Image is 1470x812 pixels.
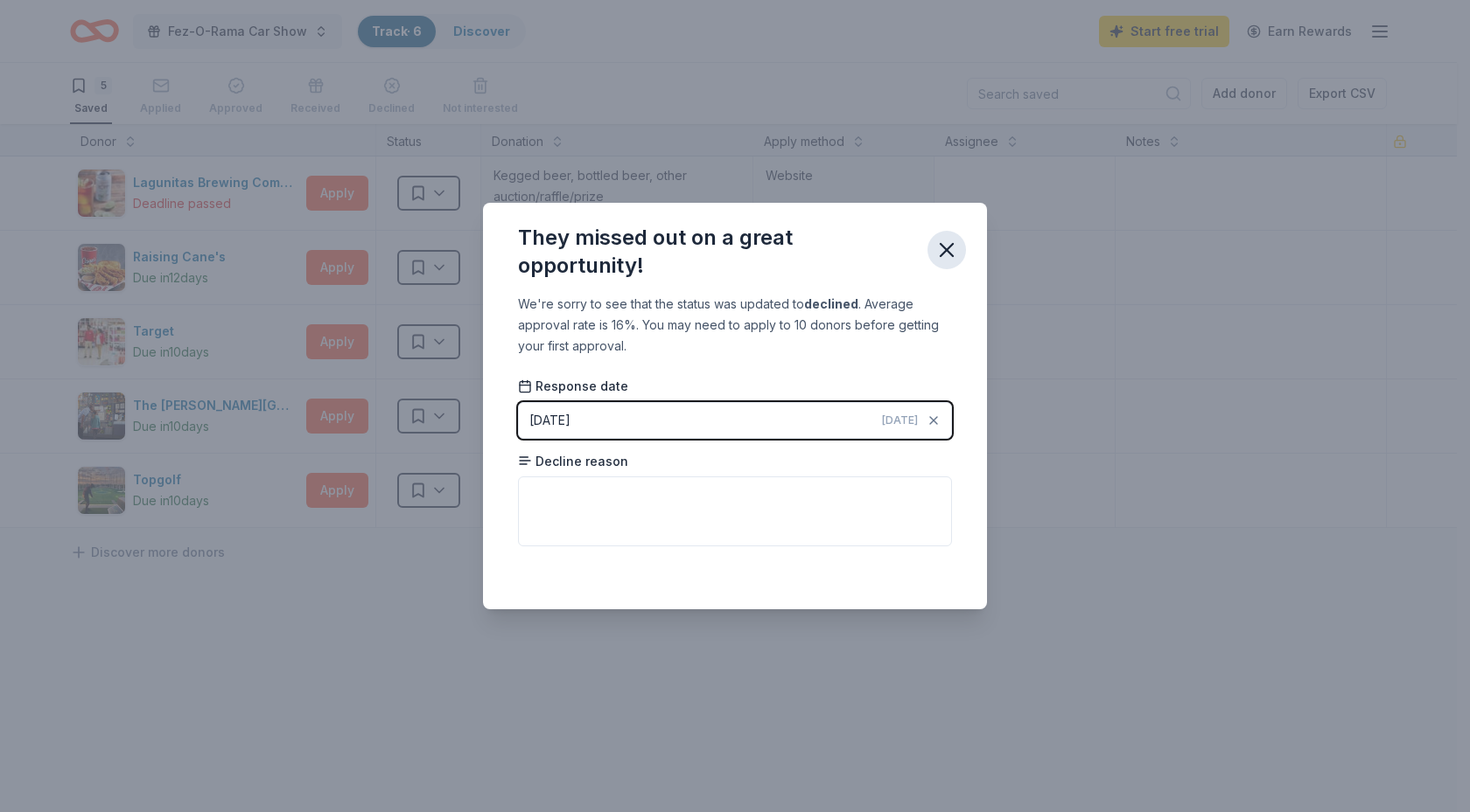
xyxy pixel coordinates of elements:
[882,413,918,427] span: [DATE]
[518,402,952,439] button: [DATE][DATE]
[518,294,952,357] div: We're sorry to see that the status was updated to . Average approval rate is 16%. You may need to...
[529,410,570,431] div: [DATE]
[518,453,628,470] span: Decline reason
[518,224,913,280] div: They missed out on a great opportunity!
[518,378,628,395] span: Response date
[804,296,858,311] b: declined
